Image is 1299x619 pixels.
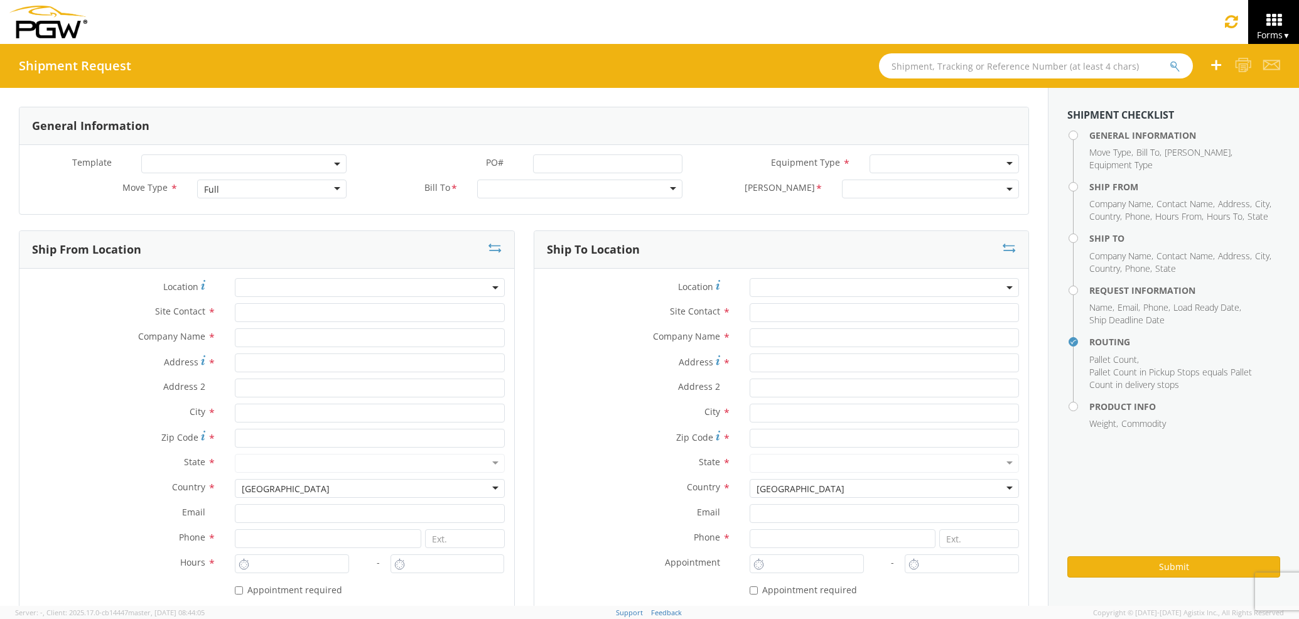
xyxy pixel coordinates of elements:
[1118,301,1140,314] li: ,
[704,406,720,417] span: City
[182,506,205,518] span: Email
[164,356,198,368] span: Address
[19,59,131,73] h4: Shipment Request
[32,244,141,256] h3: Ship From Location
[745,181,815,196] span: Bill Code
[1143,301,1170,314] li: ,
[180,556,205,568] span: Hours
[1255,250,1271,262] li: ,
[670,305,720,317] span: Site Contact
[1089,337,1280,347] h4: Routing
[161,431,198,443] span: Zip Code
[184,456,205,468] span: State
[1125,262,1152,275] li: ,
[1089,402,1280,411] h4: Product Info
[235,582,345,596] label: Appointment required
[235,605,479,616] span: The appointment will be scheduled by the truckload team
[1089,286,1280,295] h4: Request Information
[1121,417,1166,429] span: Commodity
[1089,366,1252,390] span: Pallet Count in Pickup Stops equals Pallet Count in delivery stops
[1089,182,1280,191] h4: Ship From
[1089,353,1137,365] span: Pallet Count
[1143,301,1168,313] span: Phone
[1156,198,1213,210] span: Contact Name
[697,506,720,518] span: Email
[138,330,205,342] span: Company Name
[1089,146,1131,158] span: Move Type
[757,483,844,495] div: [GEOGRAPHIC_DATA]
[1089,250,1153,262] li: ,
[679,356,713,368] span: Address
[750,582,860,596] label: Appointment required
[1257,29,1290,41] span: Forms
[1089,234,1280,243] h4: Ship To
[1067,556,1280,578] button: Submit
[128,608,205,617] span: master, [DATE] 08:44:05
[1165,146,1231,158] span: [PERSON_NAME]
[1089,250,1151,262] span: Company Name
[1089,210,1120,222] span: Country
[377,556,380,568] span: -
[1125,210,1150,222] span: Phone
[1248,210,1268,222] span: State
[1067,108,1174,122] strong: Shipment Checklist
[1089,417,1116,429] span: Weight
[1118,301,1138,313] span: Email
[1255,250,1269,262] span: City
[486,156,504,168] span: PO#
[891,556,894,568] span: -
[1255,198,1271,210] li: ,
[1089,314,1165,326] span: Ship Deadline Date
[1156,198,1215,210] li: ,
[1089,210,1122,223] li: ,
[1207,210,1244,223] li: ,
[547,244,640,256] h3: Ship To Location
[771,156,840,168] span: Equipment Type
[1089,262,1122,275] li: ,
[172,481,205,493] span: Country
[694,531,720,543] span: Phone
[1089,262,1120,274] span: Country
[1173,301,1241,314] li: ,
[1283,30,1290,41] span: ▼
[204,183,219,196] div: Full
[1089,159,1153,171] span: Equipment Type
[1089,417,1118,430] li: ,
[1156,250,1213,262] span: Contact Name
[424,181,450,196] span: Bill To
[1125,210,1152,223] li: ,
[1218,198,1250,210] span: Address
[163,281,198,293] span: Location
[1089,146,1133,159] li: ,
[1136,146,1162,159] li: ,
[190,406,205,417] span: City
[678,380,720,392] span: Address 2
[616,608,643,617] a: Support
[1218,250,1252,262] li: ,
[678,281,713,293] span: Location
[1089,301,1113,313] span: Name
[1155,262,1176,274] span: State
[43,608,45,617] span: ,
[676,431,713,443] span: Zip Code
[1218,250,1250,262] span: Address
[32,120,149,132] h3: General Information
[242,483,330,495] div: [GEOGRAPHIC_DATA]
[235,586,243,595] input: Appointment required
[653,330,720,342] span: Company Name
[179,531,205,543] span: Phone
[1125,262,1150,274] span: Phone
[1156,250,1215,262] li: ,
[1136,146,1160,158] span: Bill To
[15,608,45,617] span: Server: -
[939,529,1019,548] input: Ext.
[651,608,682,617] a: Feedback
[72,156,112,168] span: Template
[665,556,720,568] span: Appointment
[750,605,994,616] span: The appointment will be scheduled by the truckload team
[687,481,720,493] span: Country
[122,181,168,193] span: Move Type
[1165,146,1232,159] li: ,
[1089,301,1114,314] li: ,
[1255,198,1269,210] span: City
